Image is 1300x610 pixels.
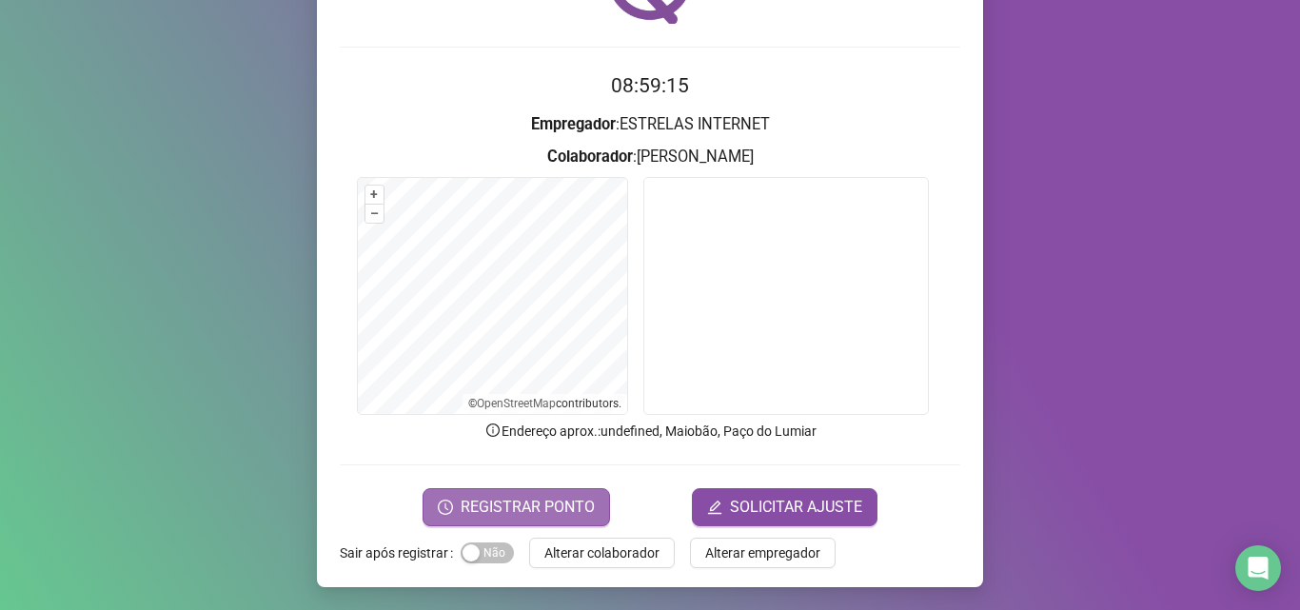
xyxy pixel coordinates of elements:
h3: : ESTRELAS INTERNET [340,112,960,137]
span: Alterar colaborador [544,542,660,563]
span: Alterar empregador [705,542,820,563]
button: REGISTRAR PONTO [423,488,610,526]
p: Endereço aprox. : undefined, Maiobão, Paço do Lumiar [340,421,960,442]
span: REGISTRAR PONTO [461,496,595,519]
span: clock-circle [438,500,453,515]
h3: : [PERSON_NAME] [340,145,960,169]
button: – [365,205,384,223]
li: © contributors. [468,397,621,410]
strong: Empregador [531,115,616,133]
label: Sair após registrar [340,538,461,568]
span: info-circle [484,422,502,439]
div: Open Intercom Messenger [1235,545,1281,591]
button: Alterar colaborador [529,538,675,568]
button: + [365,186,384,204]
time: 08:59:15 [611,74,689,97]
span: SOLICITAR AJUSTE [730,496,862,519]
a: OpenStreetMap [477,397,556,410]
span: edit [707,500,722,515]
strong: Colaborador [547,148,633,166]
button: editSOLICITAR AJUSTE [692,488,877,526]
button: Alterar empregador [690,538,836,568]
